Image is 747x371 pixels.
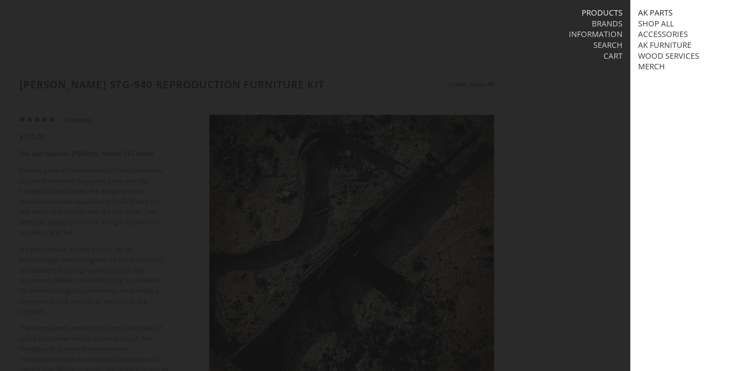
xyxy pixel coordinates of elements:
[638,8,673,18] a: AK Parts
[638,40,691,50] a: AK Furniture
[592,19,622,29] a: Brands
[638,29,688,39] a: Accessories
[638,62,665,72] a: Merch
[603,51,622,61] a: Cart
[582,8,622,18] a: Products
[593,40,622,50] a: Search
[569,29,622,39] a: Information
[638,19,674,29] a: Shop All
[638,51,699,61] a: Wood Services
